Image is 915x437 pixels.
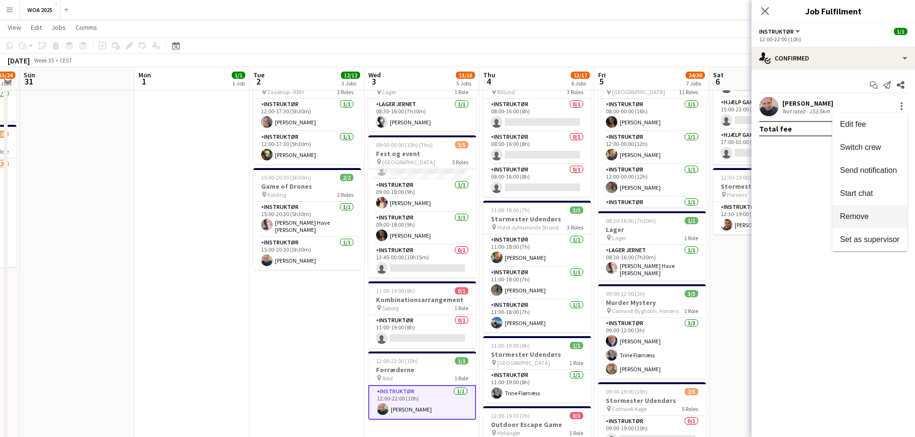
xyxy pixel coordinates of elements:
[832,159,907,182] button: Send notification
[840,212,869,220] span: Remove
[840,166,897,174] span: Send notification
[832,113,907,136] button: Edit fee
[840,120,866,128] span: Edit fee
[840,189,873,197] span: Start chat
[832,136,907,159] button: Switch crew
[832,182,907,205] button: Start chat
[832,205,907,228] button: Remove
[840,235,900,243] span: Set as supervisor
[840,143,881,151] span: Switch crew
[832,228,907,251] button: Set as supervisor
